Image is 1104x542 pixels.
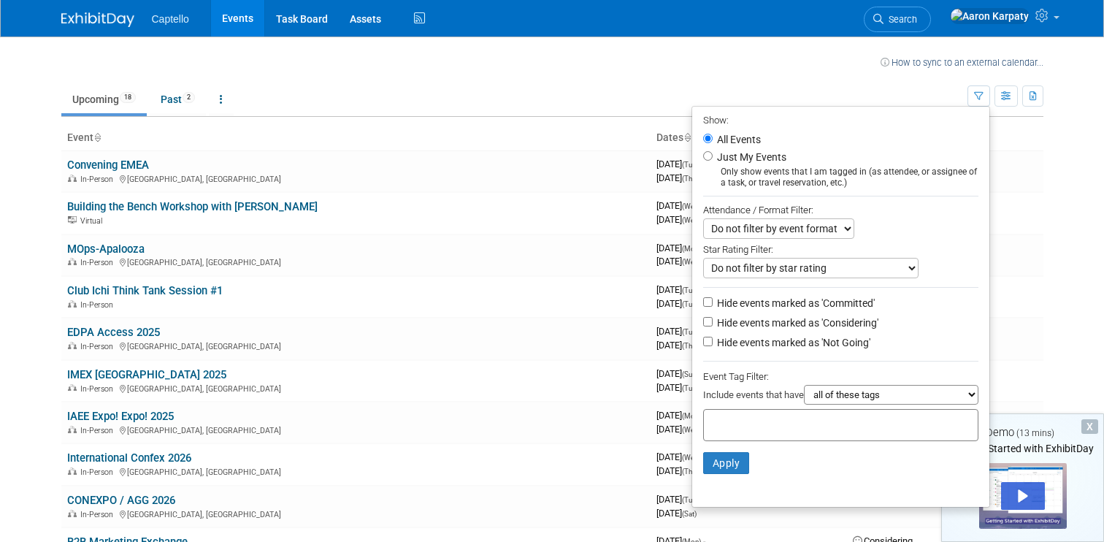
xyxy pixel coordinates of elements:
a: Past2 [150,85,206,113]
span: 18 [120,92,136,103]
div: [GEOGRAPHIC_DATA], [GEOGRAPHIC_DATA] [67,340,645,351]
div: Getting Started with ExhibitDay [942,441,1103,456]
a: CONEXPO / AGG 2026 [67,494,175,507]
span: Captello [152,13,189,25]
span: [DATE] [656,172,698,183]
span: (Tue) [682,286,698,294]
label: Hide events marked as 'Committed' [714,296,875,310]
a: EDPA Access 2025 [67,326,160,339]
span: [DATE] [656,256,701,267]
span: In-Person [80,300,118,310]
span: Search [883,14,917,25]
span: (Wed) [682,216,701,224]
a: IAEE Expo! Expo! 2025 [67,410,174,423]
span: (Tue) [682,161,698,169]
div: [GEOGRAPHIC_DATA], [GEOGRAPHIC_DATA] [67,382,645,394]
a: Sort by Event Name [93,131,101,143]
span: [DATE] [656,243,705,253]
button: Apply [703,452,750,474]
span: [DATE] [656,368,702,379]
div: [GEOGRAPHIC_DATA], [GEOGRAPHIC_DATA] [67,508,645,519]
span: (Thu) [682,175,698,183]
span: (Tue) [682,384,698,392]
span: [DATE] [656,326,702,337]
div: [GEOGRAPHIC_DATA], [GEOGRAPHIC_DATA] [67,465,645,477]
span: (Sat) [682,510,697,518]
th: Event [61,126,651,150]
a: Upcoming18 [61,85,147,113]
div: [GEOGRAPHIC_DATA], [GEOGRAPHIC_DATA] [67,256,645,267]
span: (Tue) [682,328,698,336]
span: [DATE] [656,298,698,309]
img: In-Person Event [68,467,77,475]
img: In-Person Event [68,384,77,392]
a: Search [864,7,931,32]
span: In-Person [80,384,118,394]
span: [DATE] [656,494,702,505]
span: In-Person [80,342,118,351]
img: In-Person Event [68,510,77,517]
span: [DATE] [656,465,698,476]
img: In-Person Event [68,342,77,349]
div: Star Rating Filter: [703,239,978,258]
img: ExhibitDay [61,12,134,27]
span: [DATE] [656,284,702,295]
span: (13 mins) [1016,428,1054,438]
span: (Mon) [682,245,701,253]
div: Dismiss [1081,419,1098,434]
div: Show: [703,110,978,129]
img: Virtual Event [68,216,77,224]
span: [DATE] [656,200,705,211]
th: Dates [651,126,847,150]
span: (Wed) [682,426,701,434]
span: [DATE] [656,508,697,519]
span: [DATE] [656,451,705,462]
img: Aaron Karpaty [950,8,1030,24]
img: In-Person Event [68,426,77,433]
img: In-Person Event [68,300,77,308]
img: In-Person Event [68,175,77,182]
a: MOps-Apalooza [67,243,145,256]
div: Attendance / Format Filter: [703,202,978,218]
a: Club Ichi Think Tank Session #1 [67,284,223,297]
span: (Wed) [682,202,701,210]
a: Building the Bench Workshop with [PERSON_NAME] [67,200,318,213]
span: [DATE] [656,340,698,351]
div: [GEOGRAPHIC_DATA], [GEOGRAPHIC_DATA] [67,172,645,184]
label: Hide events marked as 'Considering' [714,316,878,330]
span: In-Person [80,426,118,435]
div: Watch Demo [942,425,1103,440]
a: Convening EMEA [67,159,149,172]
span: Virtual [80,216,107,226]
span: (Tue) [682,300,698,308]
span: (Wed) [682,258,701,266]
a: International Confex 2026 [67,451,191,465]
span: [DATE] [656,382,698,393]
div: [GEOGRAPHIC_DATA], [GEOGRAPHIC_DATA] [67,424,645,435]
span: [DATE] [656,214,701,225]
span: [DATE] [656,424,701,435]
img: In-Person Event [68,258,77,265]
a: IMEX [GEOGRAPHIC_DATA] 2025 [67,368,226,381]
span: In-Person [80,467,118,477]
div: Include events that have [703,385,978,409]
label: Hide events marked as 'Not Going' [714,335,870,350]
div: Event Tag Filter: [703,368,978,385]
label: All Events [714,134,761,145]
div: Only show events that I am tagged in (as attendee, or assignee of a task, or travel reservation, ... [703,167,978,188]
span: In-Person [80,258,118,267]
span: 2 [183,92,195,103]
span: In-Person [80,175,118,184]
a: Sort by Start Date [683,131,691,143]
span: (Tue) [682,496,698,504]
span: (Thu) [682,342,698,350]
div: Play [1001,482,1045,510]
span: (Sun) [682,370,698,378]
span: (Thu) [682,467,698,476]
span: (Wed) [682,454,701,462]
span: [DATE] [656,159,702,169]
label: Just My Events [714,150,786,164]
span: [DATE] [656,410,705,421]
span: (Mon) [682,412,701,420]
span: In-Person [80,510,118,519]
